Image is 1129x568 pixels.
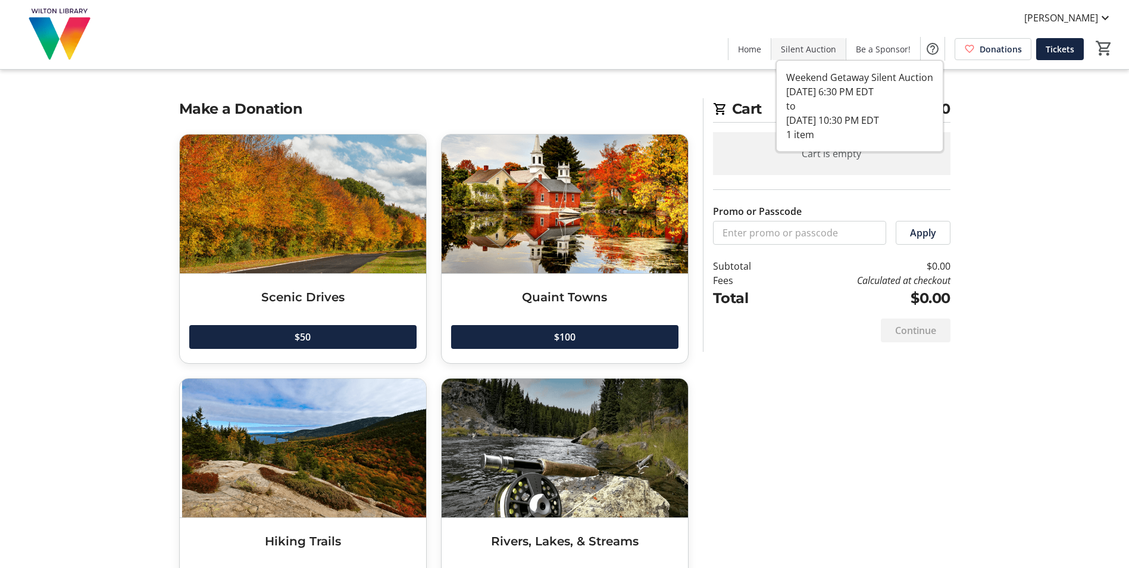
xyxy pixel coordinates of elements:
span: Apply [910,226,936,240]
a: Tickets [1036,38,1084,60]
span: $50 [295,330,311,344]
button: Cart [1093,38,1115,59]
button: $50 [189,325,417,349]
button: [PERSON_NAME] [1015,8,1122,27]
h3: Rivers, Lakes, & Streams [451,532,678,550]
div: Cart is empty [713,132,950,175]
a: Home [728,38,771,60]
td: $0.00 [781,259,950,273]
h3: Hiking Trails [189,532,417,550]
span: Home [738,43,761,55]
h2: Make a Donation [179,98,689,120]
button: Apply [896,221,950,245]
span: Silent Auction [781,43,836,55]
span: [PERSON_NAME] [1024,11,1098,25]
div: Weekend Getaway Silent Auction [786,70,933,85]
span: $100 [554,330,576,344]
h3: Scenic Drives [189,288,417,306]
div: [DATE] 10:30 PM EDT [786,113,933,127]
div: to [786,99,933,113]
img: Wilton Library's Logo [7,5,113,64]
div: 1 item [786,127,933,142]
a: Donations [955,38,1031,60]
a: Silent Auction [771,38,846,60]
td: $0.00 [781,288,950,309]
label: Promo or Passcode [713,204,802,219]
div: [DATE] 6:30 PM EDT [786,85,933,99]
span: $0.00 [911,98,950,120]
span: Tickets [1046,43,1074,55]
span: Be a Sponsor! [856,43,911,55]
td: Fees [713,273,782,288]
td: Total [713,288,782,309]
h2: Cart [713,98,950,123]
span: Donations [980,43,1022,55]
td: Calculated at checkout [781,273,950,288]
h3: Quaint Towns [451,288,678,306]
button: $100 [451,325,678,349]
img: Rivers, Lakes, & Streams [442,379,688,517]
img: Hiking Trails [180,379,426,517]
a: Be a Sponsor! [846,38,920,60]
button: Help [921,37,945,61]
input: Enter promo or passcode [713,221,886,245]
img: Quaint Towns [442,135,688,273]
td: Subtotal [713,259,782,273]
img: Scenic Drives [180,135,426,273]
